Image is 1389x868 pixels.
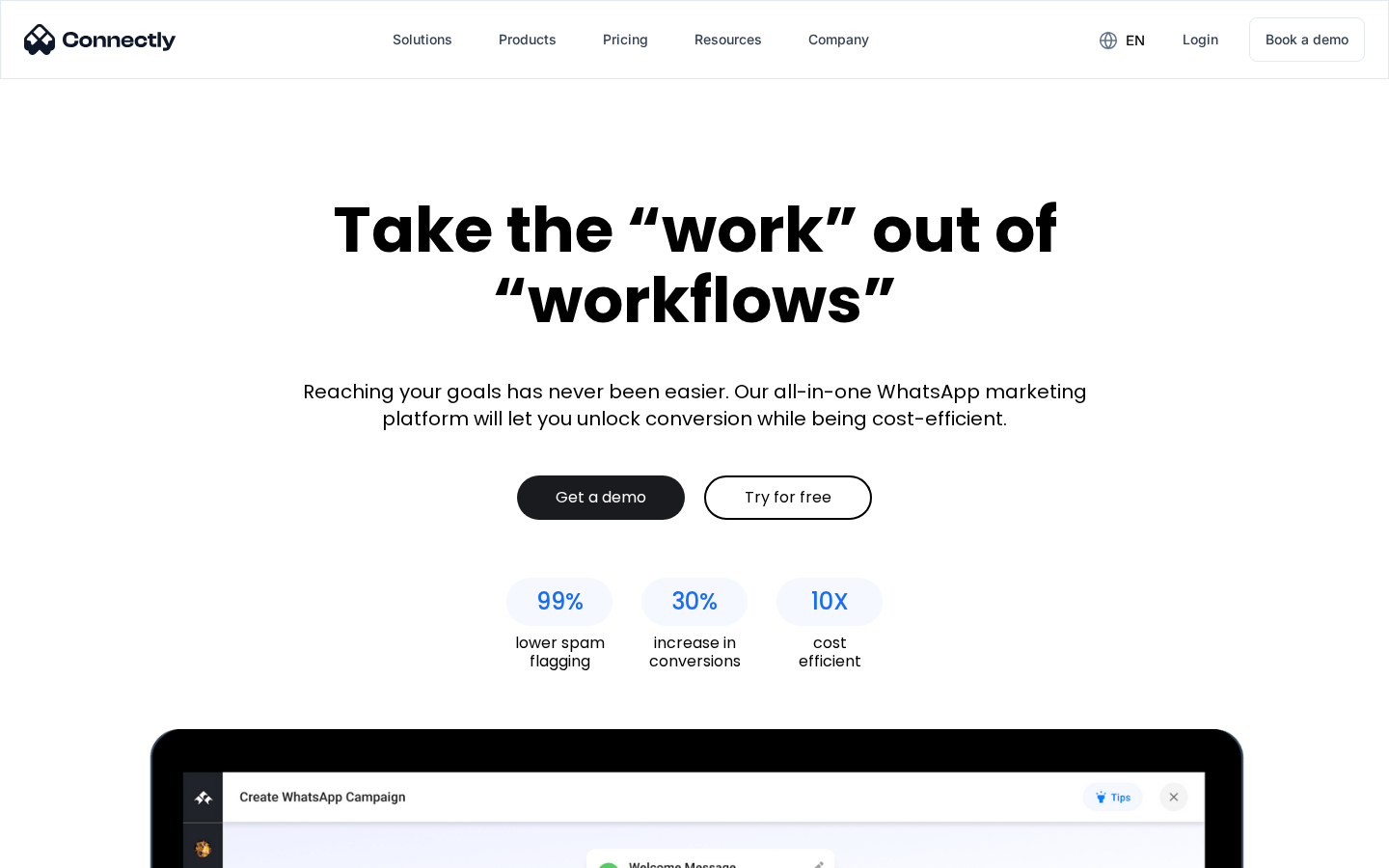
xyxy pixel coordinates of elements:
[641,634,748,670] div: increase in conversions
[499,26,557,53] div: Products
[39,834,116,861] ul: Language list
[808,26,869,53] div: Company
[506,634,613,670] div: lower spam flagging
[1126,27,1145,54] div: en
[776,634,883,670] div: cost efficient
[260,195,1129,335] div: Take the “work” out of “workflows”
[536,588,584,615] div: 99%
[1249,17,1365,62] a: Book a demo
[694,26,762,53] div: Resources
[1167,16,1234,63] a: Login
[289,378,1100,432] div: Reaching your goals has never been easier. Our all-in-one WhatsApp marketing platform will let yo...
[24,24,177,55] img: Connectly Logo
[671,588,718,615] div: 30%
[393,26,452,53] div: Solutions
[745,488,831,507] div: Try for free
[19,834,116,861] aside: Language selected: English
[811,588,849,615] div: 10X
[603,26,648,53] div: Pricing
[704,475,872,520] a: Try for free
[517,475,685,520] a: Get a demo
[556,488,646,507] div: Get a demo
[1183,26,1218,53] div: Login
[587,16,664,63] a: Pricing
